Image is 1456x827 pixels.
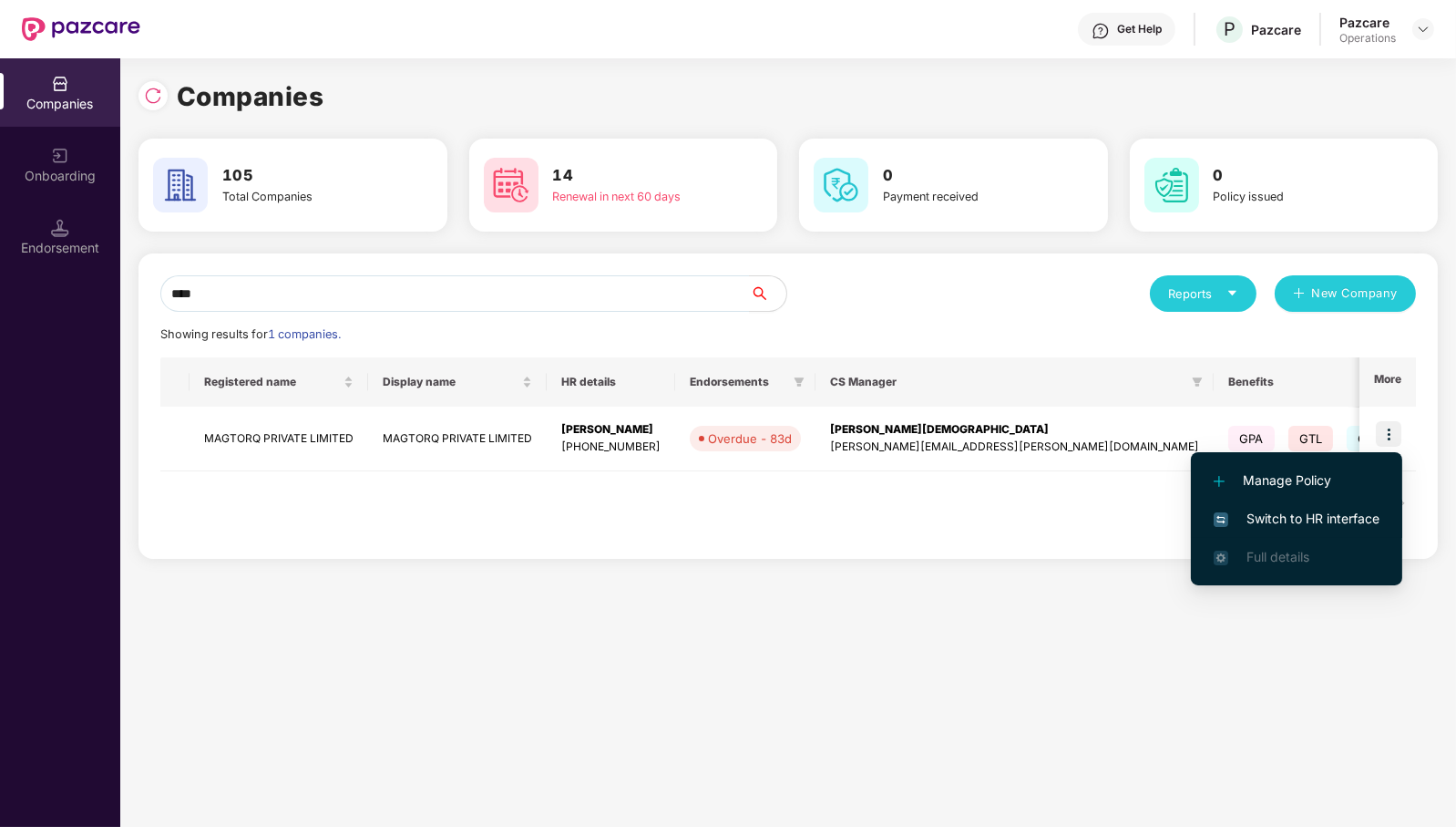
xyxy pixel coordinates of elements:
div: Payment received [883,188,1040,206]
th: HR details [547,357,675,407]
h3: 14 [553,164,710,188]
h3: 0 [883,164,1040,188]
div: Total Companies [222,188,379,206]
span: CS Manager [830,375,1184,389]
span: Manage Policy [1214,470,1379,491]
span: filter [1188,371,1206,393]
span: Registered name [204,375,340,389]
img: svg+xml;base64,PHN2ZyB4bWxucz0iaHR0cDovL3d3dy53My5vcmcvMjAwMC9zdmciIHdpZHRoPSIxMi4yMDEiIGhlaWdodD... [1214,476,1225,487]
div: Overdue - 83d [708,429,792,448]
div: Renewal in next 60 days [553,188,710,206]
img: svg+xml;base64,PHN2ZyB4bWxucz0iaHR0cDovL3d3dy53My5vcmcvMjAwMC9zdmciIHdpZHRoPSI2MCIgaGVpZ2h0PSI2MC... [814,158,868,212]
button: search [749,275,787,312]
div: Get Help [1117,22,1162,36]
th: Registered name [190,357,368,407]
span: GMC [1347,426,1399,451]
span: Display name [383,375,518,389]
img: icon [1376,421,1401,447]
span: GTL [1288,426,1334,451]
button: plusNew Company [1275,275,1416,312]
div: [PERSON_NAME][EMAIL_ADDRESS][PERSON_NAME][DOMAIN_NAME] [830,439,1199,456]
span: Endorsements [690,375,786,389]
img: svg+xml;base64,PHN2ZyBpZD0iSGVscC0zMngzMiIgeG1sbnM9Imh0dHA6Ly93d3cudzMub3JnLzIwMDAvc3ZnIiB3aWR0aD... [1092,22,1110,40]
span: filter [790,371,808,393]
h3: 105 [222,164,379,188]
span: P [1224,18,1236,40]
span: 1 companies. [268,327,341,341]
img: New Pazcare Logo [22,17,140,41]
div: Operations [1339,31,1396,46]
span: Showing results for [160,327,341,341]
span: GPA [1228,426,1275,451]
h1: Companies [177,77,324,117]
div: Policy issued [1214,188,1370,206]
div: [PERSON_NAME][DEMOGRAPHIC_DATA] [830,421,1199,439]
img: svg+xml;base64,PHN2ZyB4bWxucz0iaHR0cDovL3d3dy53My5vcmcvMjAwMC9zdmciIHdpZHRoPSI2MCIgaGVpZ2h0PSI2MC... [1144,158,1199,212]
img: svg+xml;base64,PHN2ZyB4bWxucz0iaHR0cDovL3d3dy53My5vcmcvMjAwMC9zdmciIHdpZHRoPSIxNiIgaGVpZ2h0PSIxNi... [1214,512,1228,527]
td: MAGTORQ PRIVATE LIMITED [368,407,547,471]
img: svg+xml;base64,PHN2ZyB4bWxucz0iaHR0cDovL3d3dy53My5vcmcvMjAwMC9zdmciIHdpZHRoPSI2MCIgaGVpZ2h0PSI2MC... [153,158,208,212]
img: svg+xml;base64,PHN2ZyBpZD0iUmVsb2FkLTMyeDMyIiB4bWxucz0iaHR0cDovL3d3dy53My5vcmcvMjAwMC9zdmciIHdpZH... [144,87,162,105]
span: Switch to HR interface [1214,509,1379,529]
span: filter [794,377,805,388]
span: Full details [1246,549,1309,564]
span: search [749,286,786,301]
img: svg+xml;base64,PHN2ZyB4bWxucz0iaHR0cDovL3d3dy53My5vcmcvMjAwMC9zdmciIHdpZHRoPSI2MCIgaGVpZ2h0PSI2MC... [484,158,538,212]
h3: 0 [1214,164,1370,188]
img: svg+xml;base64,PHN2ZyB3aWR0aD0iMTQuNSIgaGVpZ2h0PSIxNC41IiB2aWV3Qm94PSIwIDAgMTYgMTYiIGZpbGw9Im5vbm... [51,219,69,237]
img: svg+xml;base64,PHN2ZyB4bWxucz0iaHR0cDovL3d3dy53My5vcmcvMjAwMC9zdmciIHdpZHRoPSIxNi4zNjMiIGhlaWdodD... [1214,551,1228,565]
th: Display name [368,357,547,407]
span: filter [1192,377,1203,388]
img: svg+xml;base64,PHN2ZyB3aWR0aD0iMjAiIGhlaWdodD0iMjAiIHZpZXdCb3g9IjAgMCAyMCAyMCIgZmlsbD0ibm9uZSIgeG... [51,147,69,165]
td: MAGTORQ PRIVATE LIMITED [190,407,368,471]
span: plus [1293,287,1305,302]
div: Pazcare [1251,21,1301,38]
th: More [1359,357,1416,407]
div: [PERSON_NAME] [561,421,661,439]
div: Reports [1168,284,1238,303]
div: [PHONE_NUMBER] [561,439,661,456]
img: svg+xml;base64,PHN2ZyBpZD0iRHJvcGRvd24tMzJ4MzIiIHhtbG5zPSJodHRwOi8vd3d3LnczLm9yZy8yMDAwL3N2ZyIgd2... [1416,22,1430,36]
div: Pazcare [1339,14,1396,31]
img: svg+xml;base64,PHN2ZyBpZD0iQ29tcGFuaWVzIiB4bWxucz0iaHR0cDovL3d3dy53My5vcmcvMjAwMC9zdmciIHdpZHRoPS... [51,75,69,93]
span: caret-down [1226,287,1238,299]
th: Benefits [1214,357,1436,407]
span: New Company [1312,284,1399,303]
